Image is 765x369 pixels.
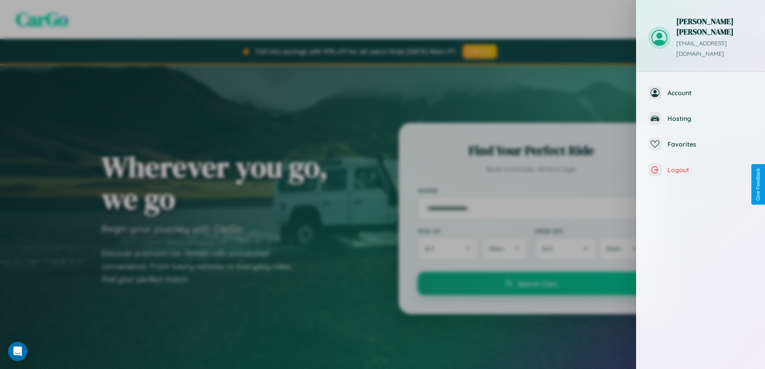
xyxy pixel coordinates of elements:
h3: [PERSON_NAME] [PERSON_NAME] [676,16,753,37]
span: Account [667,89,753,97]
div: Give Feedback [755,168,761,201]
div: Open Intercom Messenger [8,342,27,361]
span: Favorites [667,140,753,148]
button: Account [636,80,765,106]
p: [EMAIL_ADDRESS][DOMAIN_NAME] [676,39,753,59]
button: Favorites [636,131,765,157]
button: Logout [636,157,765,183]
button: Hosting [636,106,765,131]
span: Logout [667,166,753,174]
span: Hosting [667,114,753,122]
